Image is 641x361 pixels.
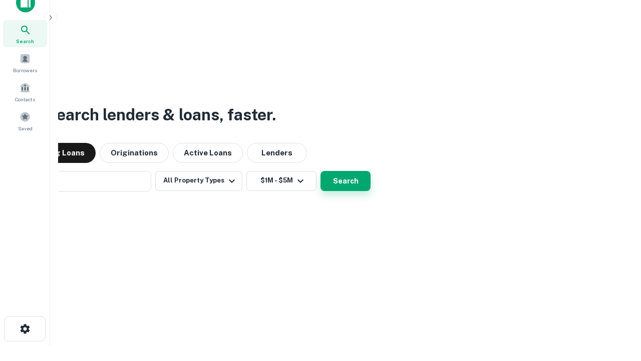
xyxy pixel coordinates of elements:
[13,66,37,74] span: Borrowers
[3,20,47,47] a: Search
[247,143,307,163] button: Lenders
[3,49,47,76] a: Borrowers
[246,171,316,191] button: $1M - $5M
[15,95,35,103] span: Contacts
[100,143,169,163] button: Originations
[173,143,243,163] button: Active Loans
[155,171,242,191] button: All Property Types
[591,281,641,329] iframe: Chat Widget
[18,124,33,132] span: Saved
[320,171,371,191] button: Search
[3,107,47,134] a: Saved
[16,37,34,45] span: Search
[3,78,47,105] a: Contacts
[46,103,276,127] h3: Search lenders & loans, faster.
